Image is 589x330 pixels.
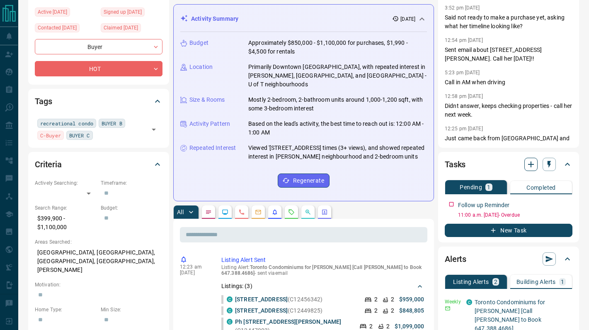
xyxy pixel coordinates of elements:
[35,281,162,288] p: Motivation:
[180,264,209,270] p: 12:23 am
[445,252,466,266] h2: Alerts
[189,120,230,128] p: Activity Pattern
[104,24,138,32] span: Claimed [DATE]
[69,131,90,139] span: BUYER C
[35,306,97,313] p: Home Type:
[453,279,489,285] p: Listing Alerts
[445,13,572,31] p: Said not ready to make a purchase yet, asking what her timeline looking like?
[458,211,572,219] p: 11:00 a.m. [DATE] - Overdue
[445,5,480,11] p: 3:52 pm [DATE]
[391,306,394,315] p: 2
[35,238,162,246] p: Areas Searched:
[101,204,162,212] p: Budget:
[278,174,330,188] button: Regenerate
[248,120,427,137] p: Based on the lead's activity, the best time to reach out is: 12:00 AM - 1:00 AM
[35,39,162,54] div: Buyer
[445,134,572,195] p: Just came back from [GEOGRAPHIC_DATA] and [GEOGRAPHIC_DATA] exploring. Kids come home every weeke...
[227,319,233,325] div: condos.ca
[35,61,162,76] div: HOT
[374,306,378,315] p: 2
[189,144,236,152] p: Repeated Interest
[526,185,556,191] p: Completed
[221,264,424,276] p: Listing Alert : - sent via email
[35,246,162,277] p: [GEOGRAPHIC_DATA], [GEOGRAPHIC_DATA], [GEOGRAPHIC_DATA], [GEOGRAPHIC_DATA], [PERSON_NAME]
[400,15,415,23] p: [DATE]
[38,8,67,16] span: Active [DATE]
[35,23,97,35] div: Sun Aug 24 2025
[399,306,424,315] p: $848,805
[445,126,483,132] p: 12:25 pm [DATE]
[38,24,77,32] span: Contacted [DATE]
[235,296,288,303] a: [STREET_ADDRESS]
[399,295,424,304] p: $959,000
[35,91,162,111] div: Tags
[445,224,572,237] button: New Task
[445,70,480,76] p: 5:23 pm [DATE]
[180,270,209,276] p: [DATE]
[35,7,97,19] div: Sun Sep 28 2025
[180,11,427,27] div: Activity Summary[DATE]
[445,306,451,311] svg: Email
[191,15,238,23] p: Activity Summary
[101,306,162,313] p: Min Size:
[35,154,162,174] div: Criteria
[35,158,62,171] h2: Criteria
[561,279,564,285] p: 1
[35,179,97,187] p: Actively Searching:
[288,209,295,215] svg: Requests
[221,282,252,291] p: Listings: ( 3 )
[221,279,424,294] div: Listings: (3)
[205,209,212,215] svg: Notes
[445,158,465,171] h2: Tasks
[189,95,225,104] p: Size & Rooms
[248,39,427,56] p: Approximately $850,000 - $1,100,000 for purchases, $1,990 - $4,500 for rentals
[235,306,323,315] p: (C12449825)
[235,307,288,314] a: [STREET_ADDRESS]
[248,63,427,89] p: Primarily Downtown [GEOGRAPHIC_DATA], with repeated interest in [PERSON_NAME], [GEOGRAPHIC_DATA],...
[104,8,142,16] span: Signed up [DATE]
[101,179,162,187] p: Timeframe:
[466,299,472,305] div: condos.ca
[40,119,93,127] span: recreational condo
[248,144,427,161] p: Viewed '[STREET_ADDRESS] times (3+ views), and showed repeated interest in [PERSON_NAME] neighbou...
[102,119,122,127] span: BUYER B
[255,209,262,215] svg: Emails
[248,95,427,113] p: Mostly 2-bedroom, 2-bathroom units around 1,000-1,200 sqft, with some 3-bedroom interest
[271,209,278,215] svg: Listing Alerts
[35,212,97,234] p: $399,900 - $1,100,000
[227,296,233,302] div: condos.ca
[101,23,162,35] div: Tue Jun 18 2024
[445,102,572,119] p: Didnt answer, keeps checking properties - call her next week.
[494,279,497,285] p: 2
[305,209,311,215] svg: Opportunities
[35,204,97,212] p: Search Range:
[40,131,61,139] span: C-Buyer
[374,295,378,304] p: 2
[445,46,572,63] p: Sent email about [STREET_ADDRESS][PERSON_NAME]. Call her [DATE]!!
[321,209,328,215] svg: Agent Actions
[516,279,556,285] p: Building Alerts
[445,37,483,43] p: 12:54 pm [DATE]
[148,124,160,135] button: Open
[238,209,245,215] svg: Calls
[458,201,509,210] p: Follow up Reminder
[391,295,394,304] p: 2
[35,95,52,108] h2: Tags
[445,93,483,99] p: 12:58 pm [DATE]
[445,298,461,306] p: Weekly
[227,308,233,313] div: condos.ca
[222,209,228,215] svg: Lead Browsing Activity
[221,264,422,276] span: Toronto Condominiums for [PERSON_NAME] [Call [PERSON_NAME] to Book 647.388.4686]
[235,318,341,325] a: Ph [STREET_ADDRESS][PERSON_NAME]
[221,256,424,264] p: Listing Alert Sent
[487,184,490,190] p: 1
[189,39,208,47] p: Budget
[177,209,184,215] p: All
[235,295,323,304] p: (C12456342)
[460,184,482,190] p: Pending
[445,249,572,269] div: Alerts
[189,63,213,71] p: Location
[445,154,572,174] div: Tasks
[101,7,162,19] div: Tue Jun 18 2024
[445,78,572,87] p: Call in AM when driving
